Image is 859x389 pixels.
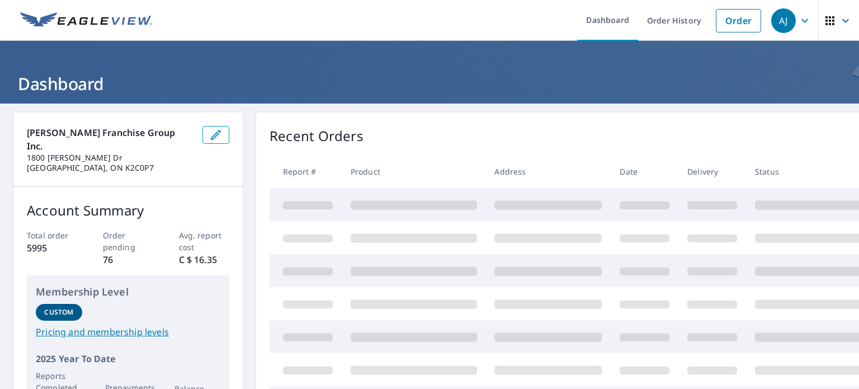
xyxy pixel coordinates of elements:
[36,284,220,299] p: Membership Level
[270,155,342,188] th: Report #
[13,72,846,95] h1: Dashboard
[36,352,220,365] p: 2025 Year To Date
[27,153,193,163] p: 1800 [PERSON_NAME] Dr
[678,155,746,188] th: Delivery
[27,163,193,173] p: [GEOGRAPHIC_DATA], ON K2C0P7
[270,126,364,146] p: Recent Orders
[179,253,230,266] p: C $ 16.35
[771,8,796,33] div: AJ
[716,9,761,32] a: Order
[103,253,154,266] p: 76
[179,229,230,253] p: Avg. report cost
[44,307,73,317] p: Custom
[485,155,611,188] th: Address
[20,12,152,29] img: EV Logo
[611,155,678,188] th: Date
[36,325,220,339] a: Pricing and membership levels
[103,229,154,253] p: Order pending
[27,126,193,153] p: [PERSON_NAME] Franchise Group Inc.
[27,200,229,221] p: Account Summary
[27,229,78,241] p: Total order
[27,241,78,255] p: 5995
[342,155,486,188] th: Product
